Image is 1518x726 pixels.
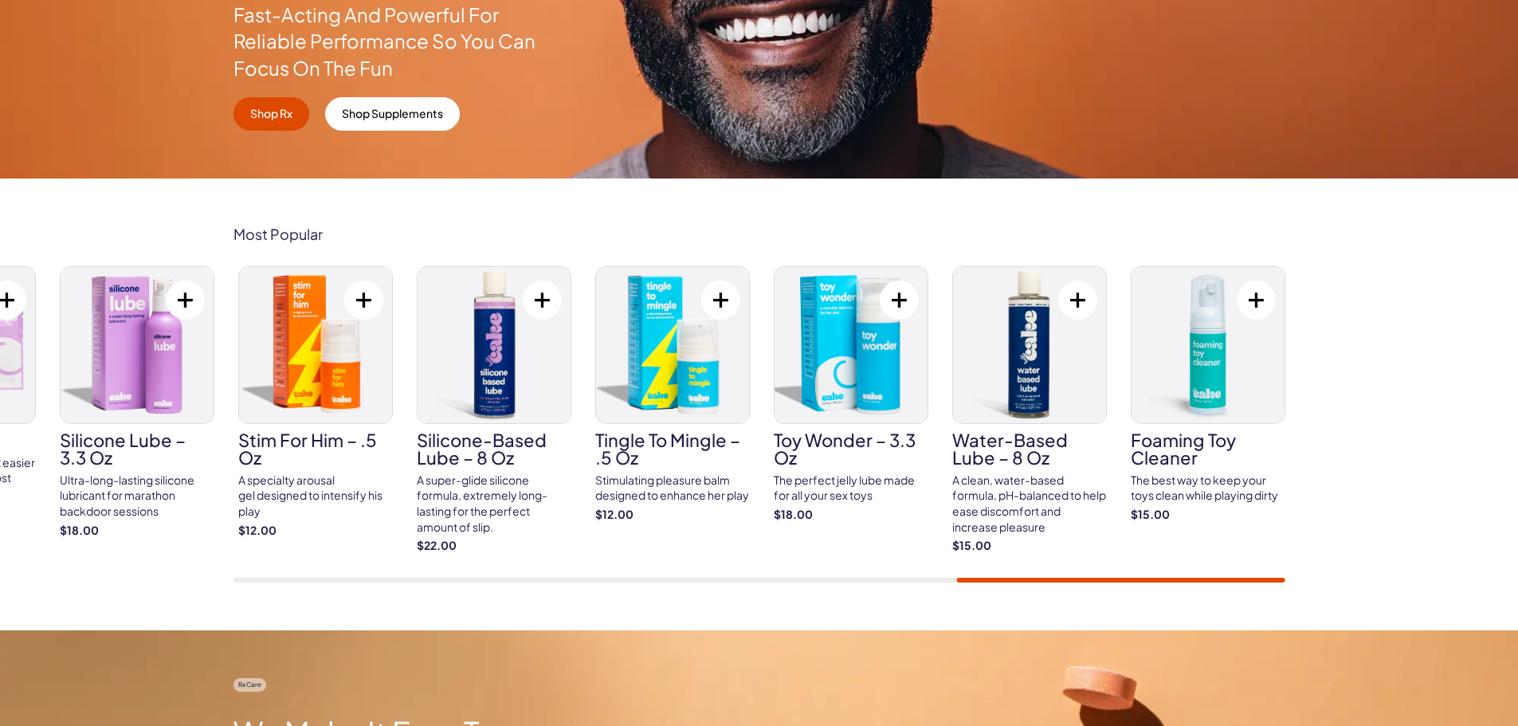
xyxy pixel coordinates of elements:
[233,97,309,131] a: Shop Rx
[60,473,214,520] div: Ultra-long-lasting silicone lubricant for marathon backdoor sessions
[775,267,928,423] img: Toy Wonder – 3.3 oz
[417,473,571,535] div: A super-glide silicone formula, extremely long-lasting for the perfect amount of slip.
[61,267,214,423] img: Silicone Lube – 3.3 oz
[595,266,750,523] a: Tingle To Mingle – .5 oz Tingle To Mingle – .5 oz Stimulating pleasure balm designed to enhance h...
[238,523,393,539] strong: $12.00
[417,431,571,466] h3: Silicone-Based Lube – 8 oz
[774,473,928,504] div: The perfect jelly lube made for all your sex toys
[1131,507,1285,523] strong: $15.00
[418,267,571,423] img: Silicone-Based Lube – 8 oz
[1132,267,1285,423] img: Foaming Toy Cleaner
[952,473,1107,535] div: A clean, water-based formula, pH-balanced to help ease discomfort and increase pleasure
[238,266,393,538] a: Stim For Him – .5 oz Stim For Him – .5 oz A specialty arousal gel designed to intensify his play ...
[1131,431,1285,466] h3: Foaming Toy Cleaner
[595,473,750,504] div: Stimulating pleasure balm designed to enhance her play
[595,507,750,523] strong: $12.00
[325,97,460,131] a: Shop Supplements
[596,267,749,423] img: Tingle To Mingle – .5 oz
[60,523,214,539] strong: $18.00
[60,431,214,466] h3: Silicone Lube – 3.3 oz
[233,2,538,82] p: Fast-Acting And Powerful For Reliable Performance So You Can Focus On The Fun
[774,507,928,523] strong: $18.00
[417,538,571,554] strong: $22.00
[774,266,928,523] a: Toy Wonder – 3.3 oz Toy Wonder – 3.3 oz The perfect jelly lube made for all your sex toys $18.00
[595,431,750,466] h3: Tingle To Mingle – .5 oz
[952,431,1107,466] h3: Water-Based Lube – 8 oz
[239,267,392,423] img: Stim For Him – .5 oz
[952,266,1107,554] a: Water-Based Lube – 8 oz Water-Based Lube – 8 oz A clean, water-based formula, pH-balanced to help...
[233,678,266,692] span: Rx Care
[60,266,214,538] a: Silicone Lube – 3.3 oz Silicone Lube – 3.3 oz Ultra-long-lasting silicone lubricant for marathon ...
[238,473,393,520] div: A specialty arousal gel designed to intensify his play
[417,266,571,554] a: Silicone-Based Lube – 8 oz Silicone-Based Lube – 8 oz A super-glide silicone formula, extremely l...
[1131,266,1285,523] a: Foaming Toy Cleaner Foaming Toy Cleaner The best way to keep your toys clean while playing dirty ...
[238,431,393,466] h3: Stim For Him – .5 oz
[1131,473,1285,504] div: The best way to keep your toys clean while playing dirty
[774,431,928,466] h3: Toy Wonder – 3.3 oz
[952,538,1107,554] strong: $15.00
[953,267,1106,423] img: Water-Based Lube – 8 oz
